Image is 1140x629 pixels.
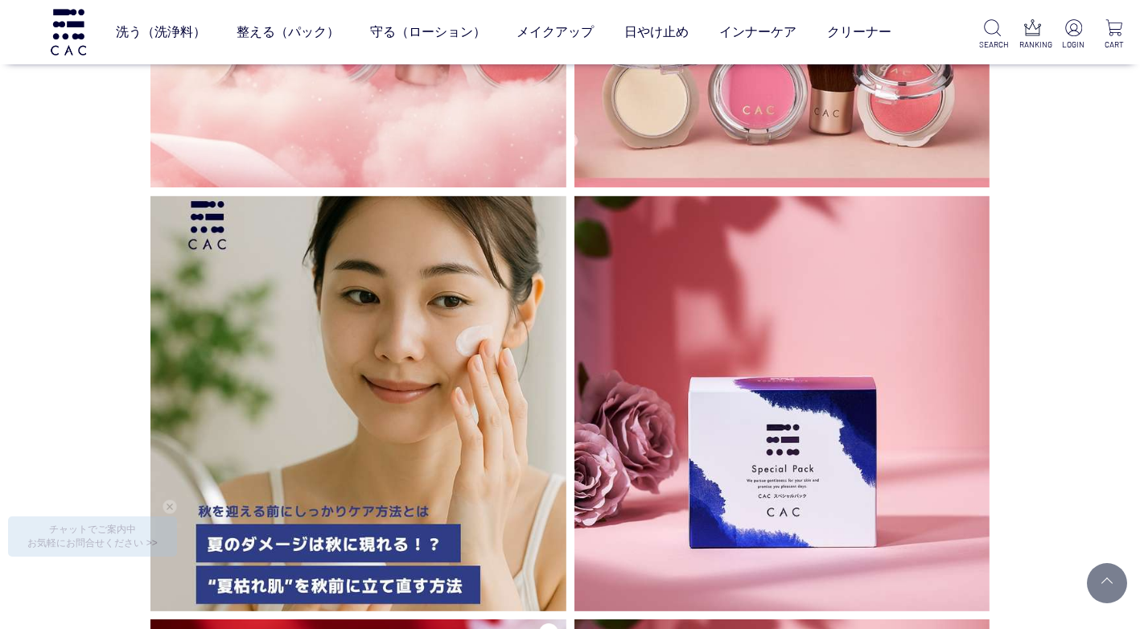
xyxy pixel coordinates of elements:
a: LOGIN [1060,19,1086,51]
a: 守る（ローション） [370,10,486,55]
a: 整える（パック） [237,10,340,55]
a: 洗う（洗浄料） [116,10,206,55]
p: CART [1101,39,1127,51]
a: SEARCH [979,19,1005,51]
a: 日やけ止め [624,10,689,55]
img: Photo by cac_cosme.official [150,195,566,610]
img: Photo by cac_cosme.official [574,195,990,610]
a: メイクアップ [516,10,594,55]
a: クリーナー [827,10,891,55]
p: LOGIN [1060,39,1086,51]
p: SEARCH [979,39,1005,51]
p: RANKING [1019,39,1045,51]
a: RANKING [1019,19,1045,51]
a: CART [1101,19,1127,51]
a: インナーケア [719,10,796,55]
img: logo [48,9,88,55]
